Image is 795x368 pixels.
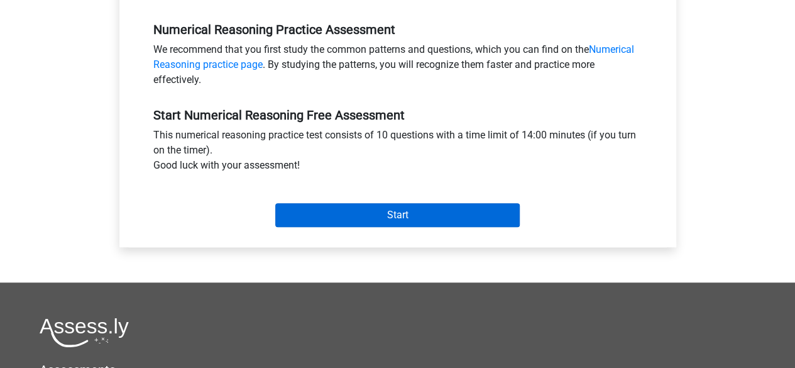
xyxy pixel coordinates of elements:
[153,108,642,123] h5: Start Numerical Reasoning Free Assessment
[144,128,652,178] div: This numerical reasoning practice test consists of 10 questions with a time limit of 14:00 minute...
[153,22,642,37] h5: Numerical Reasoning Practice Assessment
[144,42,652,92] div: We recommend that you first study the common patterns and questions, which you can find on the . ...
[40,318,129,347] img: Assessly logo
[275,203,520,227] input: Start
